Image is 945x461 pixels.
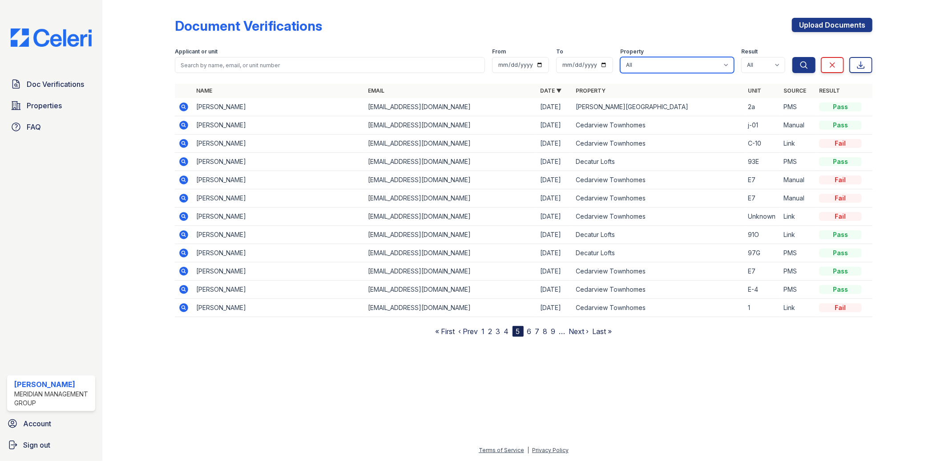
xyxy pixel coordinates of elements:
[537,299,572,317] td: [DATE]
[744,135,780,153] td: C-10
[543,327,548,336] a: 8
[193,153,365,171] td: [PERSON_NAME]
[572,299,744,317] td: Cedarview Townhomes
[27,79,84,90] span: Doc Verifications
[193,208,365,226] td: [PERSON_NAME]
[504,327,509,336] a: 4
[537,226,572,244] td: [DATE]
[783,87,806,94] a: Source
[819,212,862,221] div: Fail
[7,118,95,136] a: FAQ
[819,230,862,239] div: Pass
[540,87,561,94] a: Date ▼
[537,153,572,171] td: [DATE]
[365,208,537,226] td: [EMAIL_ADDRESS][DOMAIN_NAME]
[537,171,572,189] td: [DATE]
[819,285,862,294] div: Pass
[819,139,862,148] div: Fail
[780,189,816,208] td: Manual
[193,281,365,299] td: [PERSON_NAME]
[193,135,365,153] td: [PERSON_NAME]
[4,415,99,432] a: Account
[572,281,744,299] td: Cedarview Townhomes
[365,98,537,116] td: [EMAIL_ADDRESS][DOMAIN_NAME]
[819,249,862,257] div: Pass
[537,244,572,262] td: [DATE]
[23,440,50,450] span: Sign out
[819,303,862,312] div: Fail
[780,281,816,299] td: PMS
[513,326,524,337] div: 5
[748,87,761,94] a: Unit
[819,267,862,276] div: Pass
[572,135,744,153] td: Cedarview Townhomes
[744,189,780,208] td: E7
[593,327,612,336] a: Last »
[537,281,572,299] td: [DATE]
[537,262,572,281] td: [DATE]
[780,262,816,281] td: PMS
[496,327,501,336] a: 3
[365,262,537,281] td: [EMAIL_ADDRESS][DOMAIN_NAME]
[572,116,744,135] td: Cedarview Townhomes
[572,171,744,189] td: Cedarview Townhomes
[744,262,780,281] td: E7
[780,116,816,135] td: Manual
[572,262,744,281] td: Cedarview Townhomes
[572,208,744,226] td: Cedarview Townhomes
[175,48,218,55] label: Applicant or unit
[365,135,537,153] td: [EMAIL_ADDRESS][DOMAIN_NAME]
[196,87,212,94] a: Name
[780,135,816,153] td: Link
[527,447,529,453] div: |
[4,29,99,47] img: CE_Logo_Blue-a8612792a0a2168367f1c8372b55b34899dd931a85d93a1a3d3e32e68fde9ad4.png
[489,327,493,336] a: 2
[193,116,365,135] td: [PERSON_NAME]
[780,244,816,262] td: PMS
[537,116,572,135] td: [DATE]
[365,189,537,208] td: [EMAIL_ADDRESS][DOMAIN_NAME]
[365,281,537,299] td: [EMAIL_ADDRESS][DOMAIN_NAME]
[744,226,780,244] td: 91O
[365,244,537,262] td: [EMAIL_ADDRESS][DOMAIN_NAME]
[819,157,862,166] div: Pass
[744,281,780,299] td: E-4
[537,208,572,226] td: [DATE]
[819,87,840,94] a: Result
[479,447,524,453] a: Terms of Service
[193,98,365,116] td: [PERSON_NAME]
[193,244,365,262] td: [PERSON_NAME]
[572,226,744,244] td: Decatur Lofts
[620,48,644,55] label: Property
[27,122,41,132] span: FAQ
[819,102,862,111] div: Pass
[569,327,589,336] a: Next ›
[741,48,758,55] label: Result
[744,299,780,317] td: 1
[27,100,62,111] span: Properties
[551,327,556,336] a: 9
[780,208,816,226] td: Link
[193,299,365,317] td: [PERSON_NAME]
[527,327,532,336] a: 6
[559,326,565,337] span: …
[368,87,385,94] a: Email
[23,418,51,429] span: Account
[175,18,322,34] div: Document Verifications
[780,98,816,116] td: PMS
[780,171,816,189] td: Manual
[780,299,816,317] td: Link
[819,194,862,203] div: Fail
[744,98,780,116] td: 2a
[14,390,92,408] div: Meridian Management Group
[572,153,744,171] td: Decatur Lofts
[436,327,455,336] a: « First
[14,379,92,390] div: [PERSON_NAME]
[365,171,537,189] td: [EMAIL_ADDRESS][DOMAIN_NAME]
[365,299,537,317] td: [EMAIL_ADDRESS][DOMAIN_NAME]
[4,436,99,454] a: Sign out
[482,327,485,336] a: 1
[365,116,537,135] td: [EMAIL_ADDRESS][DOMAIN_NAME]
[175,57,485,73] input: Search by name, email, or unit number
